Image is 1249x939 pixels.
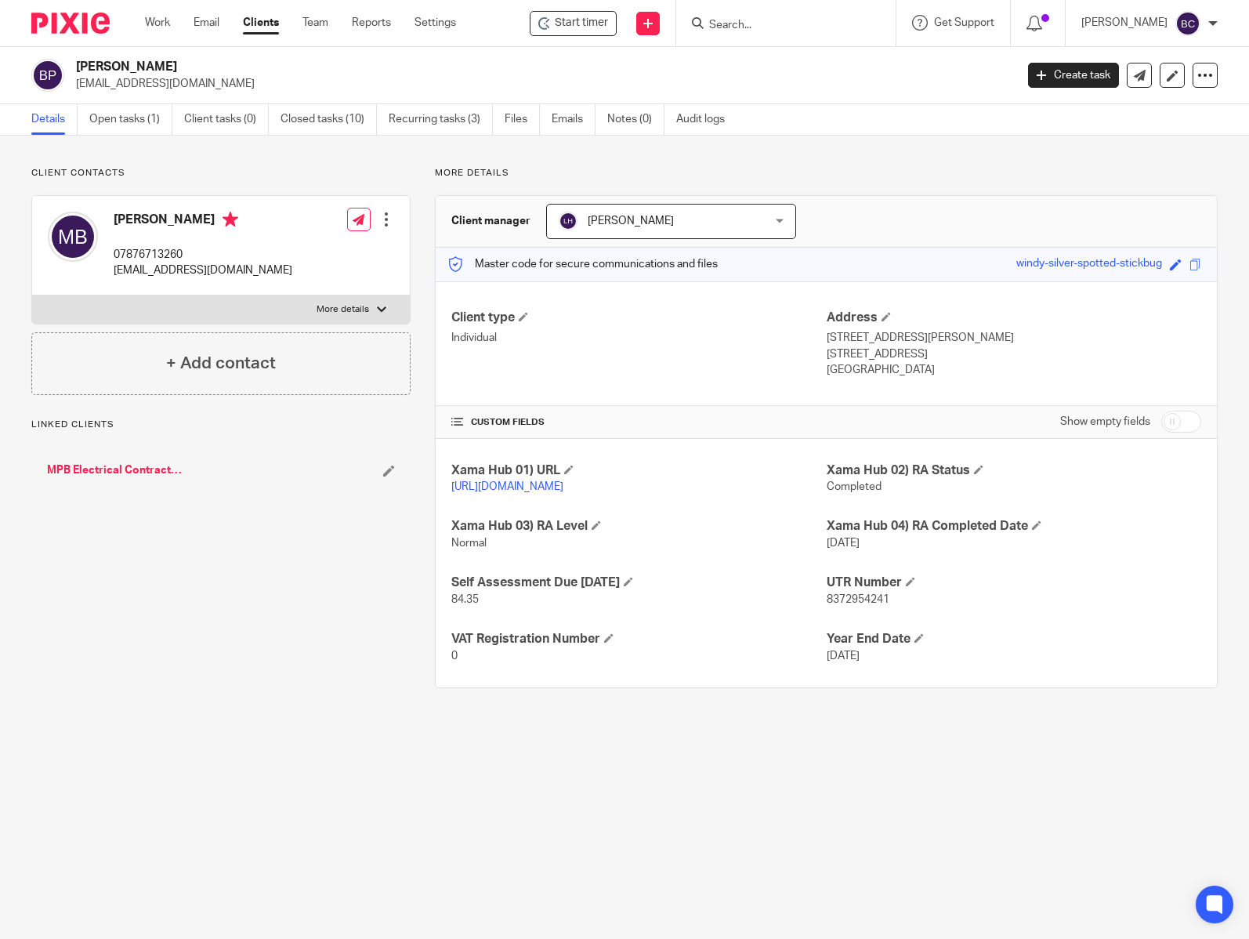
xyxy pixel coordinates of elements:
a: Emails [552,104,596,135]
span: Start timer [555,15,608,31]
a: Open tasks (1) [89,104,172,135]
a: Audit logs [676,104,737,135]
p: More details [435,167,1218,179]
h4: [PERSON_NAME] [114,212,292,231]
span: Completed [827,481,882,492]
h4: Xama Hub 01) URL [451,462,826,479]
a: Email [194,15,219,31]
p: More details [317,303,369,316]
p: Master code for secure communications and files [447,256,718,272]
h4: Address [827,310,1201,326]
p: Linked clients [31,419,411,431]
span: 84.35 [451,594,479,605]
div: Beckett, Mark Patrick [530,11,617,36]
img: svg%3E [559,212,577,230]
a: Reports [352,15,391,31]
a: Details [31,104,78,135]
a: MPB Electrical Contractors Ltd [47,462,186,478]
a: Work [145,15,170,31]
label: Show empty fields [1060,414,1150,430]
i: Primary [223,212,238,227]
p: [STREET_ADDRESS] [827,346,1201,362]
p: [EMAIL_ADDRESS][DOMAIN_NAME] [114,263,292,278]
a: Team [302,15,328,31]
h2: [PERSON_NAME] [76,59,819,75]
a: Settings [415,15,456,31]
h4: UTR Number [827,575,1201,591]
img: svg%3E [1175,11,1200,36]
a: [URL][DOMAIN_NAME] [451,481,563,492]
h3: Client manager [451,213,530,229]
img: svg%3E [31,59,64,92]
span: Normal [451,538,487,549]
div: windy-silver-spotted-stickbug [1016,256,1162,274]
span: [DATE] [827,538,860,549]
a: Closed tasks (10) [281,104,377,135]
h4: CUSTOM FIELDS [451,416,826,429]
a: Recurring tasks (3) [389,104,493,135]
h4: VAT Registration Number [451,631,826,647]
a: Clients [243,15,279,31]
span: Get Support [934,17,994,28]
h4: + Add contact [166,351,276,375]
a: Files [505,104,540,135]
h4: Client type [451,310,826,326]
p: [PERSON_NAME] [1081,15,1168,31]
span: [DATE] [827,651,860,662]
h4: Xama Hub 04) RA Completed Date [827,518,1201,535]
h4: Year End Date [827,631,1201,647]
p: 07876713260 [114,247,292,263]
h4: Xama Hub 02) RA Status [827,462,1201,479]
img: Pixie [31,13,110,34]
a: Create task [1028,63,1119,88]
span: [PERSON_NAME] [588,216,674,227]
p: [GEOGRAPHIC_DATA] [827,362,1201,378]
p: [EMAIL_ADDRESS][DOMAIN_NAME] [76,76,1005,92]
h4: Xama Hub 03) RA Level [451,518,826,535]
a: Client tasks (0) [184,104,269,135]
span: 8372954241 [827,594,889,605]
p: Client contacts [31,167,411,179]
span: 0 [451,651,458,662]
a: Notes (0) [607,104,664,135]
input: Search [708,19,849,33]
p: Individual [451,330,826,346]
img: svg%3E [48,212,98,262]
h4: Self Assessment Due [DATE] [451,575,826,591]
p: [STREET_ADDRESS][PERSON_NAME] [827,330,1201,346]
